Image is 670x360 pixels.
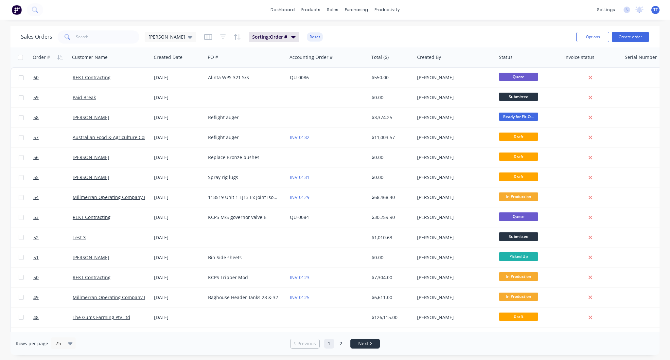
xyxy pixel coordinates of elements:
span: Ready for Fit-O... [499,113,538,121]
span: Previous [297,340,316,347]
div: [DATE] [154,114,203,121]
span: Picked Up [499,252,538,261]
div: sales [324,5,342,15]
div: [DATE] [154,154,203,161]
a: 58 [33,108,73,127]
span: Submitted [499,93,538,101]
a: INV-0131 [290,174,309,180]
div: productivity [371,5,403,15]
span: 54 [33,194,39,201]
span: 60 [33,74,39,81]
div: [PERSON_NAME] [417,314,490,321]
div: $550.00 [372,74,410,81]
span: Draft [499,172,538,181]
a: Millmerran Operating Company Pty Ltd [73,294,159,300]
div: [PERSON_NAME] [417,274,490,281]
span: Next [358,340,368,347]
span: In Production [499,192,538,201]
div: [PERSON_NAME] [417,294,490,301]
div: [DATE] [154,74,203,81]
a: INV-0125 [290,294,309,300]
a: [PERSON_NAME] [73,174,109,180]
a: [PERSON_NAME] [73,254,109,261]
a: 51 [33,248,73,267]
div: Serial Number [625,54,657,61]
span: Quote [499,212,538,221]
span: 56 [33,154,39,161]
div: products [298,5,324,15]
a: Australian Food & Agriculture Company Pty Ltd [73,134,175,140]
div: $0.00 [372,254,410,261]
a: 55 [33,168,73,187]
div: [DATE] [154,174,203,181]
a: Paid Break [73,94,96,100]
div: Accounting Order # [290,54,333,61]
span: Draft [499,313,538,321]
div: PO # [208,54,218,61]
a: 46 [33,328,73,347]
a: The Gums Farming Pty Ltd [73,314,130,320]
div: KCPS Tripper Mod [208,274,281,281]
span: Draft [499,133,538,141]
input: Search... [76,30,140,44]
a: Test 3 [73,234,86,241]
div: [DATE] [154,314,203,321]
span: 50 [33,274,39,281]
div: [PERSON_NAME] [417,234,490,241]
button: Reset [307,32,323,42]
div: [PERSON_NAME] [417,74,490,81]
a: 53 [33,207,73,227]
span: 49 [33,294,39,301]
div: $1,010.63 [372,234,410,241]
div: $68,468.40 [372,194,410,201]
div: [PERSON_NAME] [417,214,490,221]
span: [PERSON_NAME] [149,33,185,40]
div: [PERSON_NAME] [417,134,490,141]
h1: Sales Orders [21,34,52,40]
span: Submitted [499,232,538,241]
div: $11,003.57 [372,134,410,141]
span: 51 [33,254,39,261]
div: Alinta WPS 321 S/S [208,74,281,81]
div: Total ($) [371,54,389,61]
div: [DATE] [154,254,203,261]
a: 54 [33,188,73,207]
span: 57 [33,134,39,141]
span: Rows per page [16,340,48,347]
div: Spray rig lugs [208,174,281,181]
div: [DATE] [154,134,203,141]
div: purchasing [342,5,371,15]
div: $0.00 [372,94,410,101]
a: REKT Contracting [73,214,111,220]
div: Customer Name [72,54,108,61]
div: [DATE] [154,214,203,221]
a: INV-0132 [290,134,309,140]
div: [DATE] [154,294,203,301]
a: 56 [33,148,73,167]
div: $7,304.00 [372,274,410,281]
div: [PERSON_NAME] [417,174,490,181]
a: REKT Contracting [73,274,111,280]
div: $3,374.25 [372,114,410,121]
div: [DATE] [154,234,203,241]
button: Sorting:Order # [249,32,299,42]
a: 49 [33,288,73,307]
div: [PERSON_NAME] [417,94,490,101]
div: settings [594,5,618,15]
div: Created By [417,54,441,61]
div: KCPS M/S governor valve B [208,214,281,221]
button: Create order [612,32,649,42]
div: [PERSON_NAME] [417,114,490,121]
div: Baghouse Header Tanks 23 & 32 [208,294,281,301]
div: $0.00 [372,154,410,161]
div: $6,611.00 [372,294,410,301]
div: [DATE] [154,194,203,201]
a: INV-0129 [290,194,309,200]
div: [DATE] [154,274,203,281]
a: [PERSON_NAME] [73,154,109,160]
span: Quote [499,73,538,81]
span: 52 [33,234,39,241]
span: 48 [33,314,39,321]
div: 118519 Unit 1 EJ13 Ex Joint Isomembrane [208,194,281,201]
a: INV-0123 [290,274,309,280]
